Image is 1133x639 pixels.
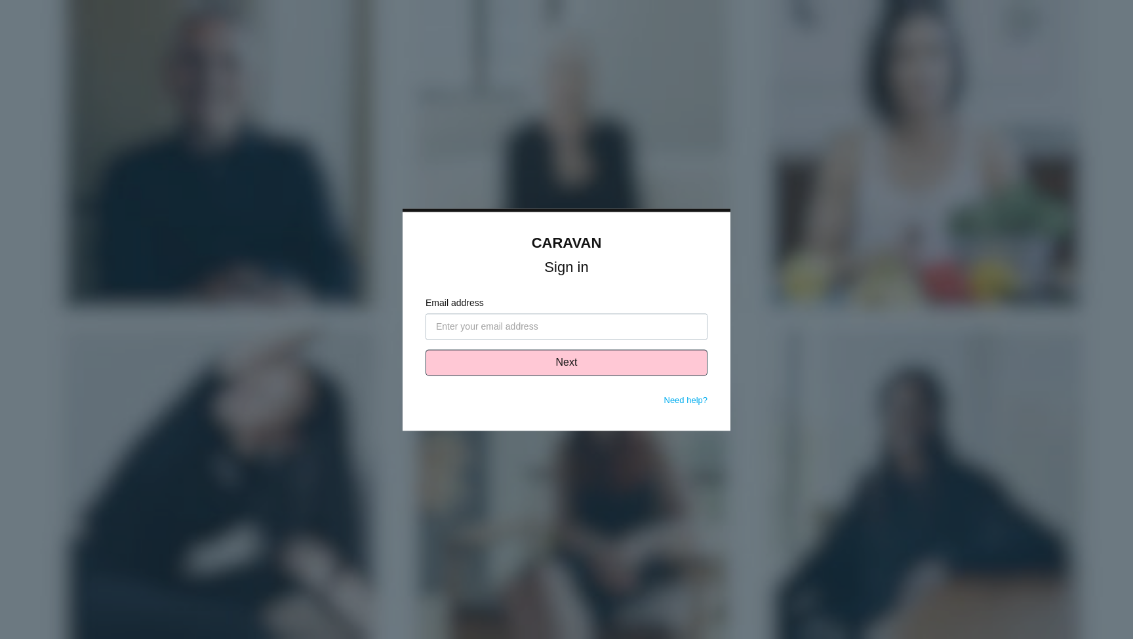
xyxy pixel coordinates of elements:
label: Email address [426,296,707,310]
button: Next [426,349,707,376]
a: CARAVAN [532,235,602,251]
input: Enter your email address [426,313,707,339]
a: Need help? [664,395,708,405]
h1: Sign in [426,261,707,273]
